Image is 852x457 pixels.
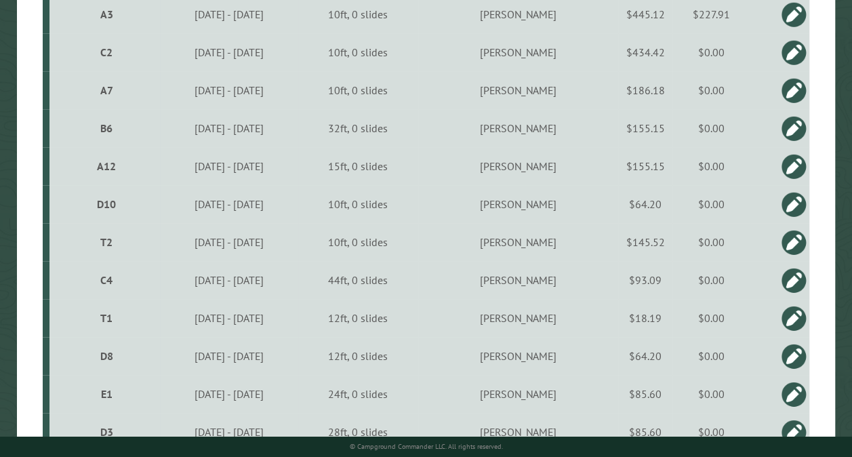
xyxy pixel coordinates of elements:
small: © Campground Commander LLC. All rights reserved. [350,442,503,451]
td: 12ft, 0 slides [298,299,418,337]
div: [DATE] - [DATE] [163,121,296,135]
td: $85.60 [618,375,672,413]
div: D8 [55,349,158,363]
td: $64.20 [618,185,672,223]
td: 10ft, 0 slides [298,71,418,109]
td: [PERSON_NAME] [418,185,618,223]
td: 10ft, 0 slides [298,33,418,71]
div: E1 [55,387,158,401]
td: 10ft, 0 slides [298,185,418,223]
td: [PERSON_NAME] [418,375,618,413]
td: $0.00 [672,185,750,223]
td: $0.00 [672,109,750,147]
div: [DATE] - [DATE] [163,349,296,363]
td: [PERSON_NAME] [418,33,618,71]
td: $0.00 [672,33,750,71]
td: $155.15 [618,147,672,185]
td: $0.00 [672,299,750,337]
td: $18.19 [618,299,672,337]
div: [DATE] - [DATE] [163,425,296,439]
div: [DATE] - [DATE] [163,159,296,173]
td: $155.15 [618,109,672,147]
div: [DATE] - [DATE] [163,311,296,325]
td: $0.00 [672,261,750,299]
td: 32ft, 0 slides [298,109,418,147]
td: [PERSON_NAME] [418,147,618,185]
div: [DATE] - [DATE] [163,387,296,401]
td: $0.00 [672,71,750,109]
td: $434.42 [618,33,672,71]
div: D3 [55,425,158,439]
div: A3 [55,7,158,21]
div: T2 [55,235,158,249]
td: 44ft, 0 slides [298,261,418,299]
td: $64.20 [618,337,672,375]
td: $0.00 [672,375,750,413]
td: 15ft, 0 slides [298,147,418,185]
div: B6 [55,121,158,135]
td: 24ft, 0 slides [298,375,418,413]
td: $0.00 [672,147,750,185]
td: 28ft, 0 slides [298,413,418,451]
div: [DATE] - [DATE] [163,235,296,249]
div: A7 [55,83,158,97]
div: [DATE] - [DATE] [163,7,296,21]
td: [PERSON_NAME] [418,413,618,451]
td: $186.18 [618,71,672,109]
div: C2 [55,45,158,59]
div: D10 [55,197,158,211]
td: $0.00 [672,223,750,261]
td: [PERSON_NAME] [418,261,618,299]
td: [PERSON_NAME] [418,71,618,109]
div: T1 [55,311,158,325]
td: [PERSON_NAME] [418,109,618,147]
td: $0.00 [672,337,750,375]
td: $0.00 [672,413,750,451]
td: [PERSON_NAME] [418,337,618,375]
div: [DATE] - [DATE] [163,83,296,97]
td: [PERSON_NAME] [418,299,618,337]
div: C4 [55,273,158,287]
td: [PERSON_NAME] [418,223,618,261]
td: $145.52 [618,223,672,261]
div: [DATE] - [DATE] [163,197,296,211]
td: 10ft, 0 slides [298,223,418,261]
div: [DATE] - [DATE] [163,273,296,287]
div: [DATE] - [DATE] [163,45,296,59]
td: $93.09 [618,261,672,299]
td: $85.60 [618,413,672,451]
div: A12 [55,159,158,173]
td: 12ft, 0 slides [298,337,418,375]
